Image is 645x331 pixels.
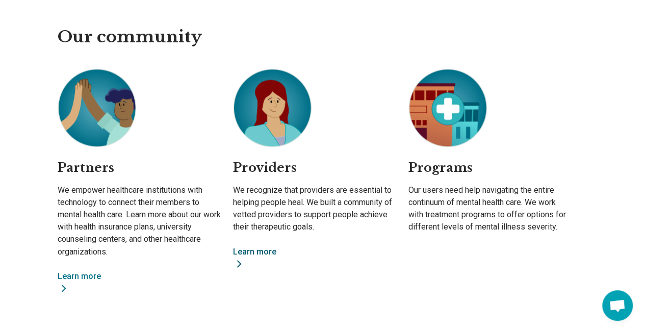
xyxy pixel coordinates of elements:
h2: Partners [58,159,221,185]
h2: Programs [408,159,572,185]
p: We empower healthcare institutions with technology to connect their members to mental health care... [58,184,221,258]
h2: Providers [233,159,396,185]
h2: Our community [58,27,588,48]
div: Open chat [602,290,633,321]
p: Our users need help navigating the entire continuum of mental health care. We work with treatment... [408,184,572,233]
p: We recognize that providers are essential to helping people heal. We built a community of vetted ... [233,184,396,233]
a: Learn more [58,270,221,294]
a: Learn more [233,245,396,270]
